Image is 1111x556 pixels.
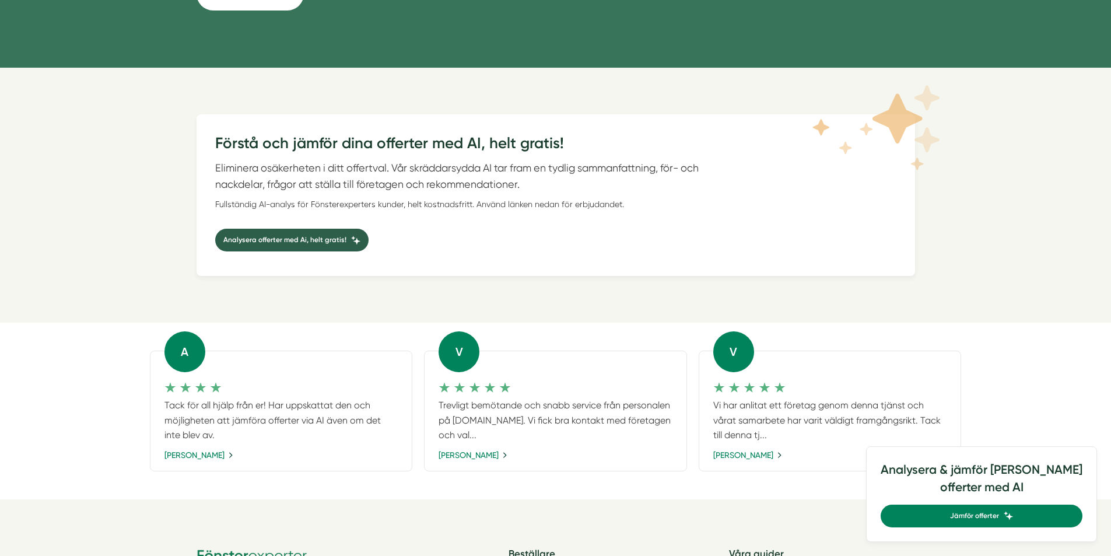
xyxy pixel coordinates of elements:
[164,398,398,442] p: Tack för all hjälp från er! Har uppskattat den och möjligheten att jämföra offerter via AI även o...
[881,505,1082,527] a: Jämför offerter
[164,449,233,461] a: [PERSON_NAME]
[164,331,205,372] div: A
[713,398,947,442] p: Vi har anlitat ett företag genom denna tjänst och vårat samarbete har varit väldigt framgångsrikt...
[439,331,479,372] div: V
[881,461,1082,505] h4: Analysera & jämför [PERSON_NAME] offerter med AI
[713,449,782,461] a: [PERSON_NAME]
[215,133,723,160] h3: Förstå och jämför dina offerter med AI, helt gratis!
[215,229,369,251] a: Analysera offerter med Ai, helt gratis!
[215,198,723,210] div: Fullständig AI-analys för Fönsterexperters kunder, helt kostnadsfritt. Använd länken nedan för er...
[223,235,346,246] span: Analysera offerter med Ai, helt gratis!
[439,449,507,461] a: [PERSON_NAME]
[713,331,754,372] div: V
[215,160,723,193] p: Eliminera osäkerheten i ditt offertval. Vår skräddarsydda AI tar fram en tydlig sammanfattning, f...
[950,510,999,522] span: Jämför offerter
[439,398,672,442] p: Trevligt bemötande och snabb service från personalen på [DOMAIN_NAME]. Vi fick bra kontakt med fö...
